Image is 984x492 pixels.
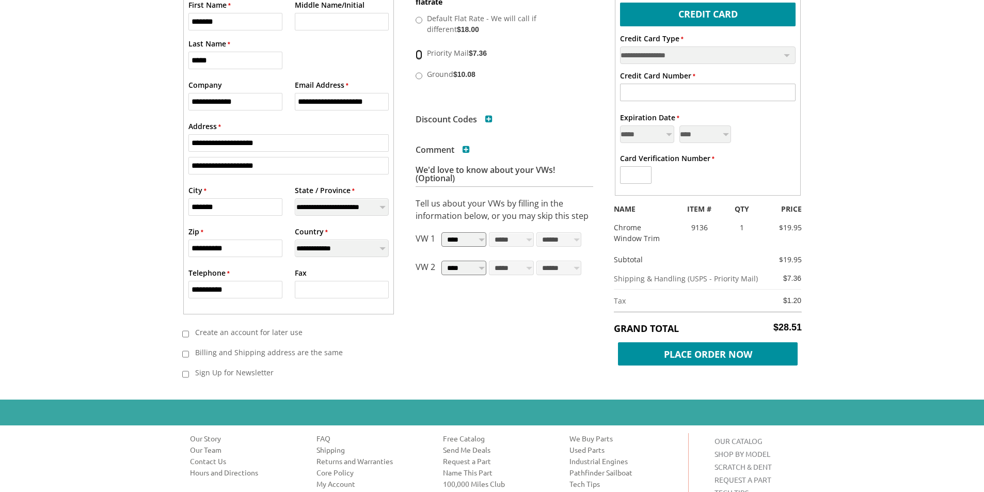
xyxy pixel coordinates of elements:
[569,456,680,466] a: Industrial Engines
[443,456,554,466] a: Request a Part
[614,290,778,312] td: Tax
[620,70,695,81] label: Credit Card Number
[674,222,725,233] div: 9136
[188,226,203,237] label: Zip
[569,433,680,443] a: We Buy Parts
[725,203,759,214] div: QTY
[620,153,715,164] label: Card Verification Number
[416,166,593,187] h3: We'd love to know about your VWs! (Optional)
[189,324,381,341] label: Create an account for later use
[416,261,435,279] p: VW 2
[715,449,770,458] a: SHOP BY MODEL
[614,322,802,335] h5: Grand Total
[316,445,427,455] a: Shipping
[424,66,581,82] label: Ground
[773,322,802,333] span: $28.51
[443,445,554,455] a: Send Me Deals
[674,203,725,214] div: ITEM #
[188,185,207,196] label: City
[725,222,759,233] div: 1
[618,342,798,366] span: Place Order Now
[316,433,427,443] a: FAQ
[443,433,554,443] a: Free Catalog
[443,467,554,478] a: Name This Part
[569,445,680,455] a: Used Parts
[569,479,680,489] a: Tech Tips
[758,222,810,233] div: $19.95
[614,267,778,290] td: Shipping & Handling (USPS - Priority Mail)
[188,267,230,278] label: Telephone
[424,44,581,60] label: Priority Mail
[715,475,771,484] a: REQUEST A PART
[316,467,427,478] a: Core Policy
[606,222,674,244] div: Chrome Window Trim
[416,232,435,250] p: VW 1
[295,267,307,278] label: Fax
[620,33,684,44] label: Credit Card Type
[443,479,554,489] a: 100,000 Miles Club
[295,185,355,196] label: State / Province
[453,70,475,78] span: $10.08
[189,364,381,381] label: Sign Up for Newsletter
[469,49,487,57] span: $7.36
[416,115,493,123] h3: Discount Codes
[416,197,593,222] p: Tell us about your VWs by filling in the information below, or you may skip this step
[569,467,680,478] a: Pathfinder Sailboat
[457,25,479,34] span: $18.00
[620,112,679,123] label: Expiration Date
[190,456,301,466] a: Contact Us
[614,340,802,363] button: Place Order Now
[295,80,348,90] label: Email Address
[190,467,301,478] a: Hours and Directions
[416,146,470,154] h3: Comment
[190,445,301,455] a: Our Team
[606,254,769,265] div: Subtotal
[715,462,772,471] a: SCRATCH & DENT
[424,10,581,37] label: Default Flat Rate - We will call if different
[758,203,810,214] div: PRICE
[606,203,674,214] div: NAME
[189,344,381,361] label: Billing and Shipping address are the same
[188,38,230,49] label: Last Name
[715,436,762,446] a: OUR CATALOG
[188,121,221,132] label: Address
[783,274,801,282] span: $7.36
[783,296,801,305] span: $1.20
[316,456,427,466] a: Returns and Warranties
[316,479,427,489] a: My Account
[620,3,796,24] label: Credit Card
[188,80,222,90] label: Company
[769,254,802,265] div: $19.95
[190,433,301,443] a: Our Story
[295,226,328,237] label: Country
